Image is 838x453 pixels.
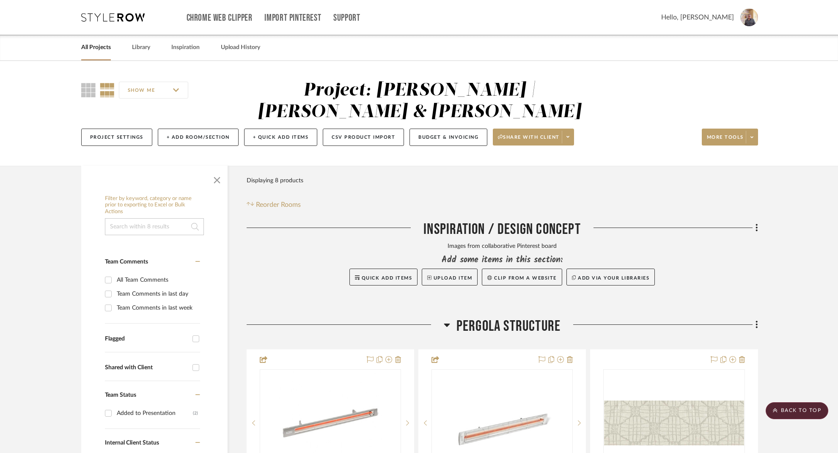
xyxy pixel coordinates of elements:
span: Hello, [PERSON_NAME] [661,12,734,22]
span: Team Comments [105,259,148,265]
button: + Quick Add Items [244,129,318,146]
button: Budget & Invoicing [409,129,487,146]
span: Quick Add Items [362,276,412,280]
button: Project Settings [81,129,152,146]
div: Project: [PERSON_NAME] | [PERSON_NAME] & [PERSON_NAME] [258,82,581,121]
div: Added to Presentation [117,406,193,420]
a: Library [132,42,150,53]
a: Upload History [221,42,260,53]
img: 014 Bougainvillea / Irisun Living 3754 [604,401,744,446]
span: Internal Client Status [105,440,159,446]
button: Reorder Rooms [247,200,301,210]
span: Team Status [105,392,136,398]
button: CSV Product Import [323,129,404,146]
button: More tools [702,129,758,146]
a: Inspiration [171,42,200,53]
div: Team Comments in last day [117,287,198,301]
div: All Team Comments [117,273,198,287]
div: Add some items in this section: [247,254,758,266]
a: Import Pinterest [264,14,321,22]
div: Shared with Client [105,364,188,371]
div: Images from collaborative Pinterest board [247,242,758,251]
a: Support [333,14,360,22]
button: Share with client [493,129,574,146]
button: Quick Add Items [349,269,418,286]
button: Clip from a website [482,269,562,286]
span: Share with client [498,134,560,147]
button: + Add Room/Section [158,129,239,146]
a: All Projects [81,42,111,53]
div: Displaying 8 products [247,172,303,189]
div: Flagged [105,335,188,343]
span: More tools [707,134,744,147]
div: (2) [193,406,198,420]
button: Upload Item [422,269,478,286]
div: Team Comments in last week [117,301,198,315]
button: Close [209,170,225,187]
span: Pergola Structure [456,317,560,335]
button: Add via your libraries [566,269,655,286]
img: avatar [740,8,758,26]
a: Chrome Web Clipper [187,14,253,22]
h6: Filter by keyword, category or name prior to exporting to Excel or Bulk Actions [105,195,204,215]
input: Search within 8 results [105,218,204,235]
span: Reorder Rooms [256,200,301,210]
scroll-to-top-button: BACK TO TOP [766,402,828,419]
